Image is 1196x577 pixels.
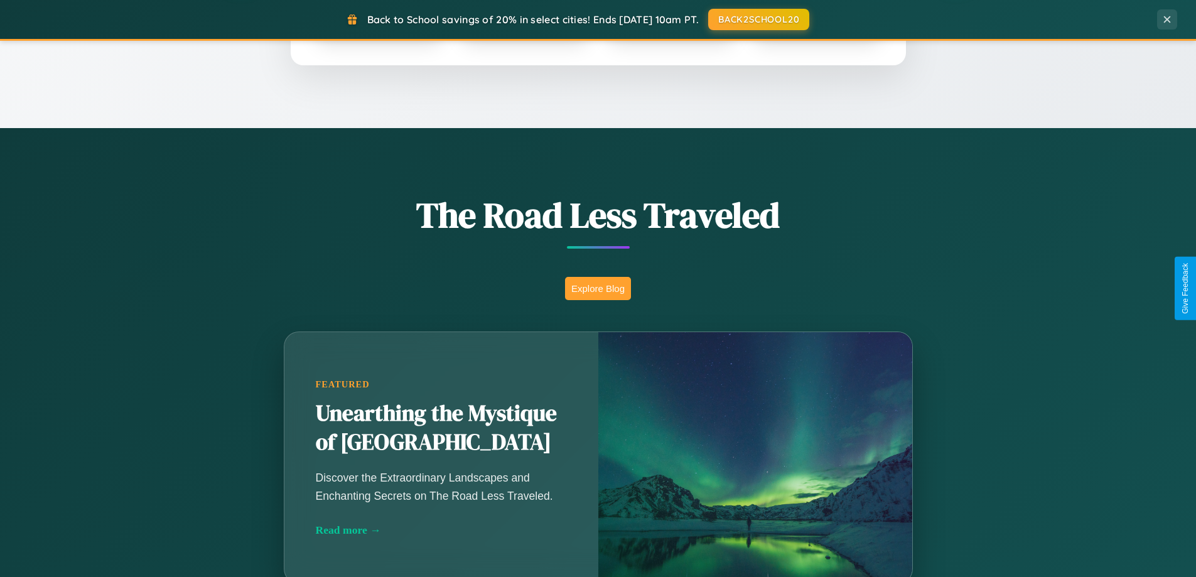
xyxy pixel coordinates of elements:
[222,191,975,239] h1: The Road Less Traveled
[708,9,809,30] button: BACK2SCHOOL20
[1181,263,1190,314] div: Give Feedback
[316,524,567,537] div: Read more →
[367,13,699,26] span: Back to School savings of 20% in select cities! Ends [DATE] 10am PT.
[565,277,631,300] button: Explore Blog
[316,379,567,390] div: Featured
[316,469,567,504] p: Discover the Extraordinary Landscapes and Enchanting Secrets on The Road Less Traveled.
[316,399,567,457] h2: Unearthing the Mystique of [GEOGRAPHIC_DATA]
